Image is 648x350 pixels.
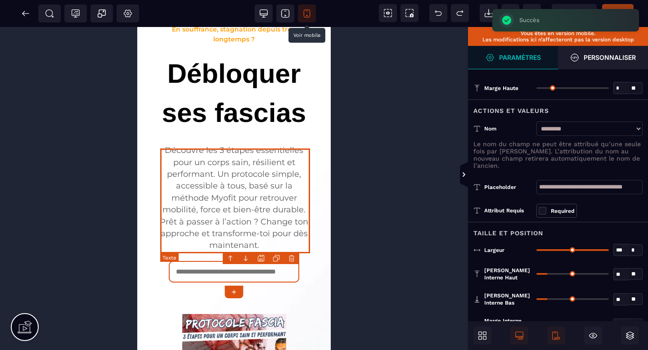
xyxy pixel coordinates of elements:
span: SEO [45,9,54,18]
span: Ouvrir le gestionnaire de styles [468,46,558,69]
div: Taille et position [468,222,648,238]
div: Attribut requis [473,205,536,216]
span: Nom [484,125,496,132]
div: Actions et valeurs [468,99,648,116]
span: Découvre les 3 étapes essentielles pour un corps sain, résilient et performant. Un protocole simp... [22,118,173,223]
span: [PERSON_NAME] interne haut [484,267,532,281]
span: Popup [97,9,106,18]
div: Placeholder [484,183,532,192]
span: Voir bureau [255,4,273,22]
span: Capture d'écran [400,4,418,22]
span: Masquer le bloc [584,327,602,345]
span: Métadata SEO [38,4,61,22]
span: Défaire [429,4,447,22]
span: Code de suivi [64,4,87,22]
span: Voir tablette [276,4,294,22]
div: Required [551,206,575,215]
span: Voir mobile [298,4,316,22]
span: Importer [480,4,498,22]
p: Les modifications ici n’affecteront pas la version desktop [472,36,643,43]
span: Afficher les vues [468,162,477,188]
span: Retour [17,4,35,22]
span: Nettoyage [501,4,519,22]
span: Favicon [117,4,139,22]
span: Rétablir [451,4,469,22]
img: 38c1dc200ccbc3421aae1d6707f8f62c_Miniature_Youtube_(21).png [45,287,149,346]
span: Débloquer ses fascias [25,31,171,101]
span: [PERSON_NAME] interne bas [484,292,532,306]
p: Vous êtes en version mobile. [472,30,643,36]
span: Enregistrer [523,4,541,22]
span: Ouvrir les calques [621,327,639,345]
span: Créer une alerte modale [90,4,113,22]
span: Marge haute [484,85,518,92]
span: Aperçu [552,4,597,22]
strong: Paramètres [499,54,541,61]
span: Afficher le desktop [510,327,528,345]
span: Ouvrir les blocs [473,327,491,345]
span: Ouvrir le gestionnaire de styles [558,46,648,69]
span: Largeur [484,247,504,254]
span: Marge interne gauche [484,317,532,332]
span: Tracking [71,9,80,18]
span: Voir les composants [379,4,397,22]
span: Réglages Body [123,9,132,18]
strong: Personnaliser [584,54,636,61]
span: Afficher le mobile [547,327,565,345]
p: Le nom du champ ne peut être attribué qu’une seule fois par [PERSON_NAME]. L’attribution du nom a... [473,140,643,169]
span: Enregistrer le contenu [602,4,634,22]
